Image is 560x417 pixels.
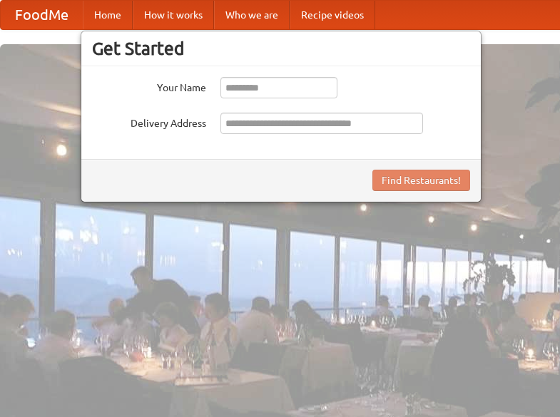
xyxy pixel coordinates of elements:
[1,1,83,29] a: FoodMe
[83,1,133,29] a: Home
[372,170,470,191] button: Find Restaurants!
[92,113,206,130] label: Delivery Address
[214,1,290,29] a: Who we are
[133,1,214,29] a: How it works
[290,1,375,29] a: Recipe videos
[92,38,470,59] h3: Get Started
[92,77,206,95] label: Your Name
